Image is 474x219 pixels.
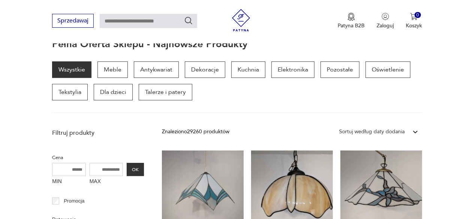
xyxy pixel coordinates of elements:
[339,128,405,136] div: Sortuj według daty dodania
[52,39,248,49] h1: Pełna oferta sklepu - najnowsze produkty
[338,13,365,29] button: Patyna B2B
[338,13,365,29] a: Ikona medaluPatyna B2B
[406,22,422,29] p: Koszyk
[414,12,421,18] div: 0
[94,84,133,100] a: Dla dzieci
[52,84,88,100] a: Tekstylia
[406,13,422,29] button: 0Koszyk
[231,61,265,78] a: Kuchnia
[162,128,229,136] div: Znaleziono 29260 produktów
[90,176,123,188] label: MAX
[377,22,394,29] p: Zaloguj
[64,197,84,205] p: Promocja
[410,13,417,20] img: Ikona koszyka
[381,13,389,20] img: Ikonka użytkownika
[230,9,252,31] img: Patyna - sklep z meblami i dekoracjami vintage
[127,163,144,176] button: OK
[52,176,86,188] label: MIN
[377,13,394,29] button: Zaloguj
[139,84,192,100] a: Talerze i patery
[338,22,365,29] p: Patyna B2B
[184,16,193,25] button: Szukaj
[52,61,91,78] a: Wszystkie
[52,153,144,162] p: Cena
[97,61,128,78] a: Meble
[52,14,94,28] button: Sprzedawaj
[52,19,94,24] a: Sprzedawaj
[347,13,355,21] img: Ikona medalu
[185,61,225,78] a: Dekoracje
[320,61,359,78] a: Pozostałe
[365,61,410,78] a: Oświetlenie
[271,61,314,78] a: Elektronika
[52,129,144,137] p: Filtruj produkty
[134,61,179,78] a: Antykwariat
